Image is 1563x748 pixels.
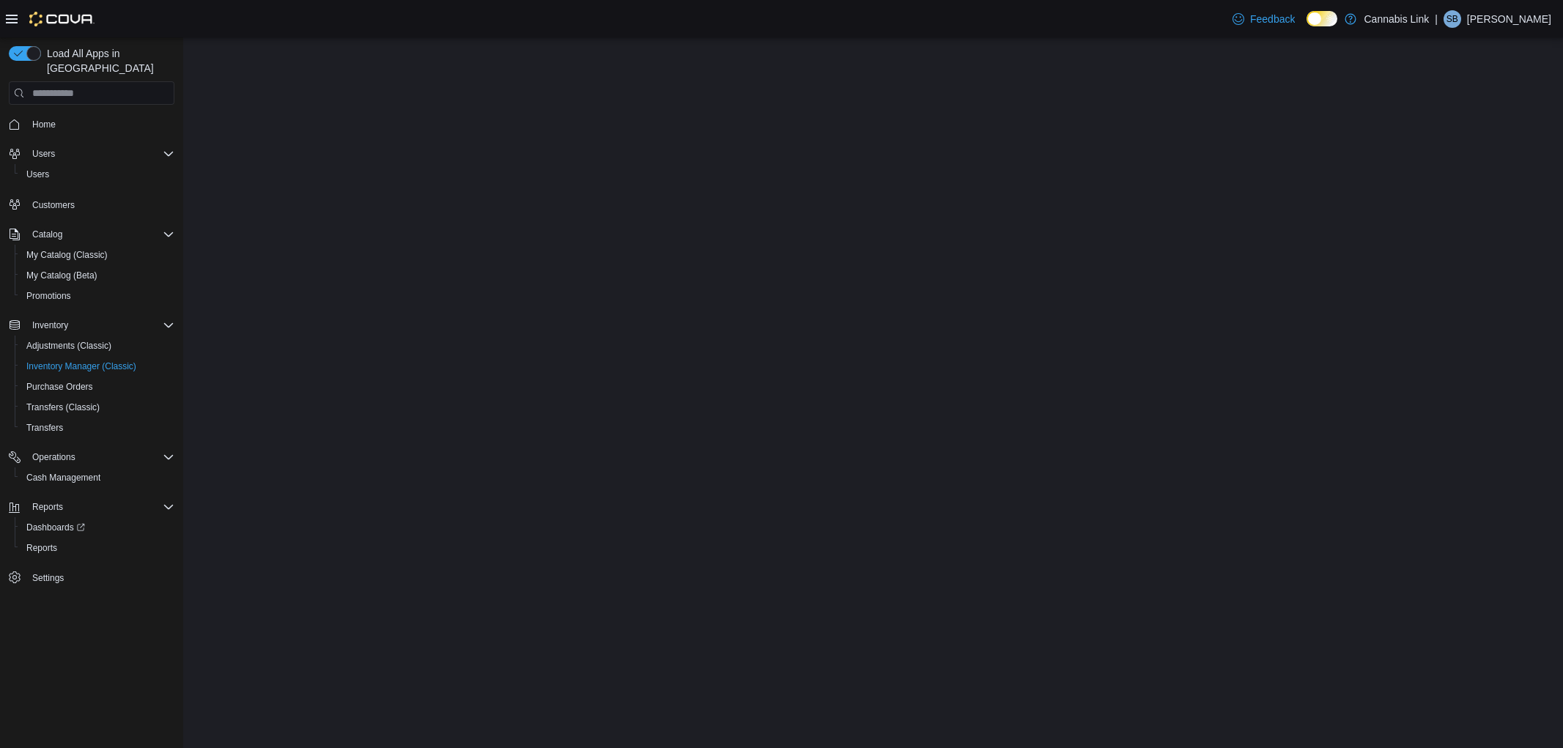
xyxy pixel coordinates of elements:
button: Adjustments (Classic) [15,336,180,356]
img: Cova [29,12,95,26]
span: Settings [32,572,64,584]
button: Reports [15,538,180,558]
a: My Catalog (Beta) [21,267,103,284]
button: Catalog [26,226,68,243]
span: My Catalog (Beta) [21,267,174,284]
button: Operations [26,448,81,466]
div: Shawn Benny [1444,10,1461,28]
span: Inventory [26,316,174,334]
a: Promotions [21,287,77,305]
span: Inventory Manager (Classic) [21,358,174,375]
span: Transfers (Classic) [26,401,100,413]
button: Users [3,144,180,164]
a: Customers [26,196,81,214]
span: Adjustments (Classic) [26,340,111,352]
button: Reports [3,497,180,517]
nav: Complex example [9,108,174,626]
a: Purchase Orders [21,378,99,396]
button: Catalog [3,224,180,245]
a: My Catalog (Classic) [21,246,114,264]
span: Customers [26,195,174,213]
span: Reports [32,501,63,513]
span: Cash Management [26,472,100,484]
span: Inventory [32,319,68,331]
p: Cannabis Link [1364,10,1429,28]
span: Transfers (Classic) [21,399,174,416]
span: Catalog [26,226,174,243]
span: Catalog [32,229,62,240]
a: Inventory Manager (Classic) [21,358,142,375]
button: Users [15,164,180,185]
button: My Catalog (Classic) [15,245,180,265]
span: Reports [26,542,57,554]
span: Transfers [26,422,63,434]
p: [PERSON_NAME] [1467,10,1551,28]
button: My Catalog (Beta) [15,265,180,286]
span: Inventory Manager (Classic) [26,360,136,372]
span: Load All Apps in [GEOGRAPHIC_DATA] [41,46,174,75]
button: Promotions [15,286,180,306]
button: Reports [26,498,69,516]
span: Promotions [26,290,71,302]
span: Dashboards [21,519,174,536]
a: Home [26,116,62,133]
span: Promotions [21,287,174,305]
span: Adjustments (Classic) [21,337,174,355]
span: Home [26,115,174,133]
a: Dashboards [21,519,91,536]
span: Reports [21,539,174,557]
a: Cash Management [21,469,106,486]
input: Dark Mode [1307,11,1337,26]
button: Users [26,145,61,163]
span: My Catalog (Beta) [26,270,97,281]
button: Operations [3,447,180,467]
span: Reports [26,498,174,516]
button: Purchase Orders [15,377,180,397]
span: Feedback [1250,12,1295,26]
button: Transfers [15,418,180,438]
span: My Catalog (Classic) [21,246,174,264]
a: Transfers [21,419,69,437]
p: | [1435,10,1438,28]
button: Inventory [26,316,74,334]
button: Cash Management [15,467,180,488]
a: Adjustments (Classic) [21,337,117,355]
span: Users [21,166,174,183]
button: Settings [3,567,180,588]
span: Operations [26,448,174,466]
span: Users [26,169,49,180]
span: Settings [26,569,174,587]
span: Users [32,148,55,160]
span: Operations [32,451,75,463]
span: Transfers [21,419,174,437]
a: Users [21,166,55,183]
a: Feedback [1227,4,1301,34]
button: Inventory [3,315,180,336]
span: Dashboards [26,522,85,533]
span: Home [32,119,56,130]
span: Purchase Orders [21,378,174,396]
span: Customers [32,199,75,211]
span: Purchase Orders [26,381,93,393]
span: SB [1446,10,1458,28]
button: Customers [3,193,180,215]
button: Transfers (Classic) [15,397,180,418]
button: Home [3,114,180,135]
a: Dashboards [15,517,180,538]
span: Users [26,145,174,163]
a: Settings [26,569,70,587]
a: Reports [21,539,63,557]
button: Inventory Manager (Classic) [15,356,180,377]
span: My Catalog (Classic) [26,249,108,261]
span: Cash Management [21,469,174,486]
a: Transfers (Classic) [21,399,106,416]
